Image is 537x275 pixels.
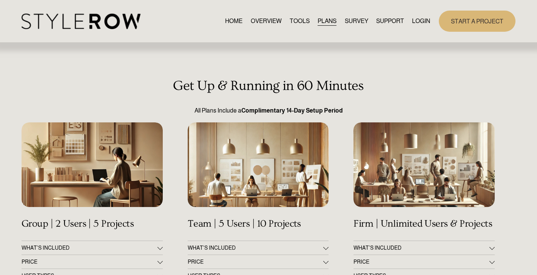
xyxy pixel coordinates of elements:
span: WHAT’S INCLUDED [353,245,489,251]
span: SUPPORT [376,17,404,26]
a: LOGIN [412,16,430,26]
img: StyleRow [22,14,140,29]
h4: Team | 5 Users | 10 Projects [188,218,329,230]
button: WHAT'S INCLUDED [22,241,163,255]
button: PRICE [353,255,495,269]
p: All Plans Include a [22,106,515,115]
h3: Get Up & Running in 60 Minutes [22,78,515,94]
span: PRICE [353,259,489,265]
h4: Firm | Unlimited Users & Projects [353,218,495,230]
a: HOME [225,16,242,26]
button: PRICE [188,255,329,269]
a: START A PROJECT [439,11,515,31]
a: TOOLS [290,16,310,26]
button: PRICE [22,255,163,269]
button: WHAT'S INCLUDED [188,241,329,255]
span: PRICE [188,259,324,265]
button: WHAT’S INCLUDED [353,241,495,255]
span: WHAT'S INCLUDED [22,245,157,251]
a: SURVEY [345,16,368,26]
a: PLANS [318,16,336,26]
a: folder dropdown [376,16,404,26]
span: WHAT'S INCLUDED [188,245,324,251]
strong: Complimentary 14-Day Setup Period [241,107,343,114]
span: PRICE [22,259,157,265]
a: OVERVIEW [251,16,282,26]
h4: Group | 2 Users | 5 Projects [22,218,163,230]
